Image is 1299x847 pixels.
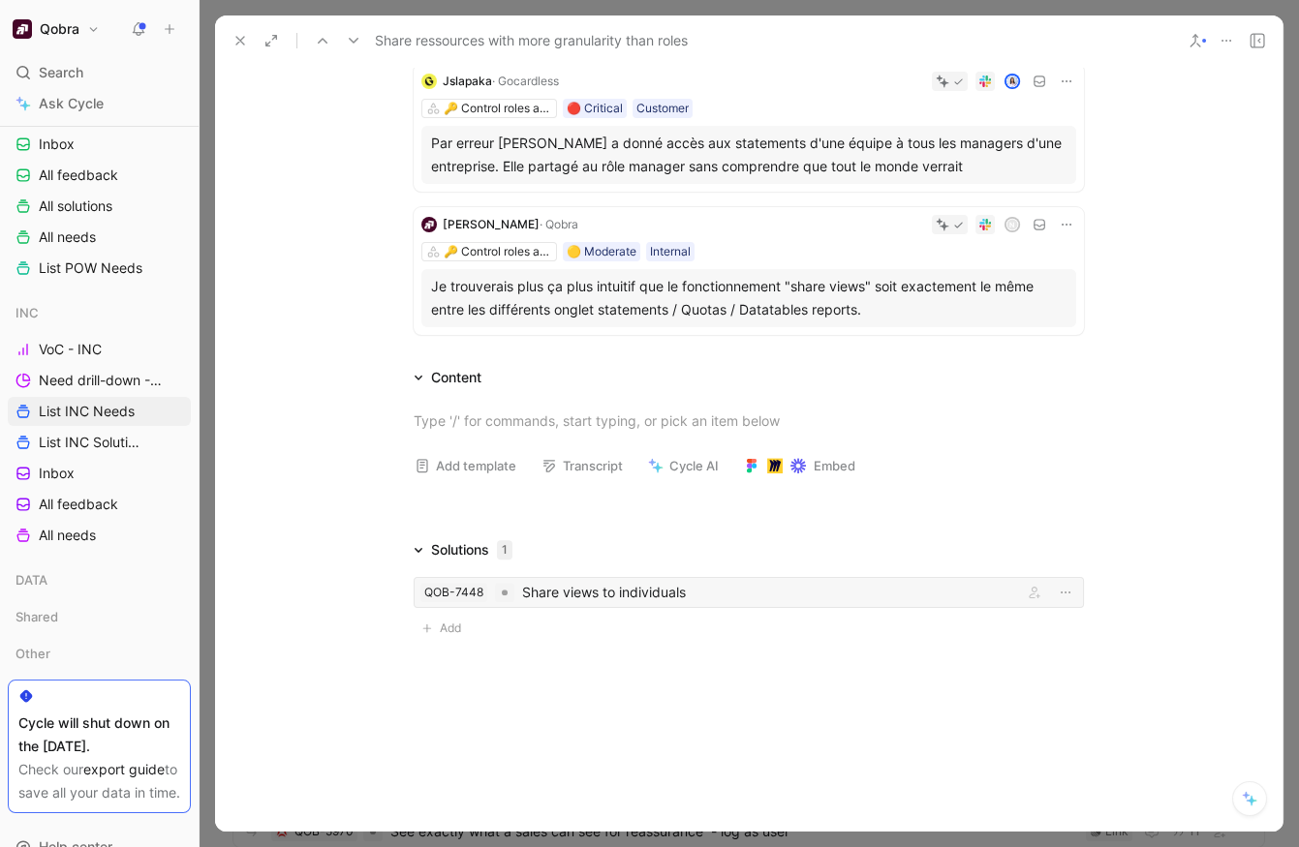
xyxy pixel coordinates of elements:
img: Qobra [13,19,32,39]
div: Other [8,639,191,668]
img: avatar [1006,76,1019,88]
span: All needs [39,526,96,545]
a: All feedback [8,490,191,519]
a: Need drill-down - INC [8,366,191,395]
span: Inbox [39,464,75,483]
a: List INC Needs [8,397,191,426]
button: Cycle AI [639,452,727,479]
div: 🔑 Control roles and sharing [444,99,552,118]
img: logo [421,74,437,89]
div: DATA [8,565,191,600]
a: Inbox [8,130,191,159]
span: INC [15,303,39,322]
a: export guide [83,761,165,777]
span: List POW Needs [39,258,142,278]
span: [PERSON_NAME] [443,217,540,231]
div: Internal [650,242,691,261]
div: Je trouverais plus ça plus intuitif que le fonctionnement "share views" soit exactement le même e... [431,275,1067,321]
span: Other [15,644,50,663]
span: List INC Solutions [39,433,143,452]
a: All feedback [8,161,191,190]
div: Shared [8,602,191,637]
span: All needs [39,227,96,247]
div: Solutions1 [406,538,520,561]
div: 1 [497,540,512,560]
div: POWVOC-POWNeed drill-down - POWInboxAll feedbackAll solutionsAll needsList POW Needs [8,31,191,283]
span: Add [440,619,467,638]
span: Jslapaka [443,74,492,88]
div: Check our to save all your data in time. [18,758,180,804]
div: Par erreur [PERSON_NAME] a donné accès aux statements d'une équipe à tous les managers d'une entr... [431,132,1067,178]
span: Shared [15,607,58,626]
div: Search [8,58,191,87]
a: VoC - INC [8,335,191,364]
span: Need drill-down - INC [39,371,166,390]
div: 🔴 Critical [567,99,623,118]
span: List INC Needs [39,402,135,421]
span: · Qobra [540,217,578,231]
button: Transcript [533,452,632,479]
div: Content [406,366,489,389]
span: Search [39,61,83,84]
div: n [1006,219,1019,231]
button: Embed [735,452,864,479]
span: VoC - INC [39,340,102,359]
div: Shared [8,602,191,631]
div: 🟡 Moderate [567,242,636,261]
img: logo [421,217,437,232]
span: All solutions [39,197,112,216]
div: INCVoC - INCNeed drill-down - INCList INC NeedsList INC SolutionsInboxAll feedbackAll needs [8,298,191,550]
span: All feedback [39,166,118,185]
div: INC [8,298,191,327]
span: · Gocardless [492,74,559,88]
div: DATA [8,565,191,594]
button: QobraQobra [8,15,105,43]
div: Share views to individuals [522,581,1015,604]
a: QOB-7448Share views to individuals [414,577,1084,608]
span: Share ressources with more granularity than roles [375,29,688,52]
div: 🔑 Control roles and sharing [444,242,552,261]
button: Add template [406,452,525,479]
a: All needs [8,521,191,550]
a: All solutions [8,192,191,221]
div: QOB-7448 [424,583,483,602]
a: Ask Cycle [8,89,191,118]
button: Add [414,616,476,641]
h1: Qobra [40,20,79,38]
div: Solutions [431,538,489,561]
span: All feedback [39,495,118,514]
span: Ask Cycle [39,92,104,115]
div: Content [431,366,481,389]
a: List INC Solutions [8,428,191,457]
div: Other [8,639,191,674]
div: Cycle will shut down on the [DATE]. [18,711,180,758]
a: All needs [8,223,191,252]
a: List POW Needs [8,254,191,283]
span: Inbox [39,135,75,154]
span: DATA [15,570,47,590]
a: Inbox [8,459,191,488]
div: Customer [636,99,689,118]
